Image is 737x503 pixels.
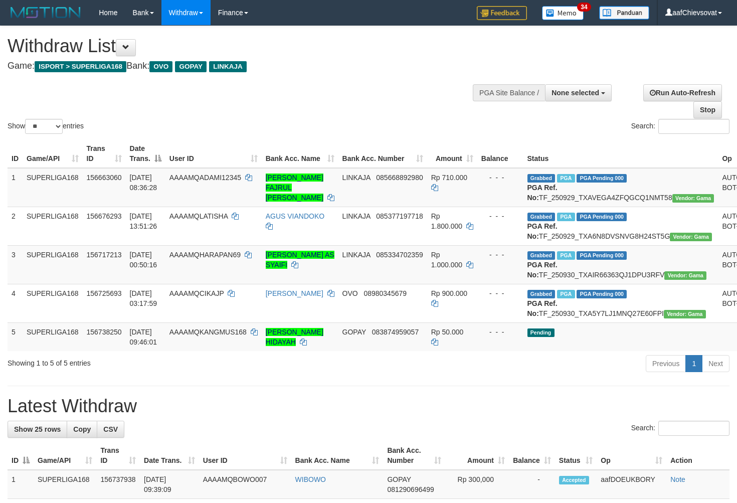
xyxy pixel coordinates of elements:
[338,139,427,168] th: Bank Acc. Number: activate to sort column ascending
[23,168,83,207] td: SUPERLIGA168
[559,476,589,484] span: Accepted
[643,84,722,101] a: Run Auto-Refresh
[545,84,612,101] button: None selected
[73,425,91,433] span: Copy
[342,251,371,259] span: LINKAJA
[431,328,464,336] span: Rp 50.000
[481,327,519,337] div: - - -
[83,139,126,168] th: Trans ID: activate to sort column ascending
[376,174,423,182] span: Copy 085668892980 to clipboard
[169,289,224,297] span: AAAAMQCIKAJP
[87,289,122,297] span: 156725693
[542,6,584,20] img: Button%20Memo.svg
[169,328,247,336] span: AAAAMQKANGMUS168
[266,212,324,220] a: AGUS VIANDOKO
[8,207,23,245] td: 2
[672,194,714,203] span: Vendor URL: https://trx31.1velocity.biz
[427,139,477,168] th: Amount: activate to sort column ascending
[431,251,462,269] span: Rp 1.000.000
[557,290,575,298] span: Marked by aafnonsreyleab
[523,168,718,207] td: TF_250929_TXAVEGA4ZFQGCQ1NMT58
[555,441,597,470] th: Status: activate to sort column ascending
[130,212,157,230] span: [DATE] 13:51:26
[551,89,599,97] span: None selected
[363,289,407,297] span: Copy 08980345679 to clipboard
[35,61,126,72] span: ISPORT > SUPERLIGA168
[8,36,481,56] h1: Withdraw List
[666,441,729,470] th: Action
[23,139,83,168] th: Game/API: activate to sort column ascending
[481,173,519,183] div: - - -
[87,174,122,182] span: 156663060
[527,222,558,240] b: PGA Ref. No:
[266,328,323,346] a: [PERSON_NAME] HIDAYAH
[670,233,712,241] span: Vendor URL: https://trx31.1velocity.biz
[597,470,666,499] td: aafDOEUKBORY
[262,139,338,168] th: Bank Acc. Name: activate to sort column ascending
[8,441,34,470] th: ID: activate to sort column descending
[383,441,445,470] th: Bank Acc. Number: activate to sort column ascending
[557,251,575,260] span: Marked by aafnonsreyleab
[527,328,555,337] span: Pending
[209,61,247,72] span: LINKAJA
[509,441,555,470] th: Balance: activate to sort column ascending
[523,207,718,245] td: TF_250929_TXA6N8DVSNVG8H24ST5G
[376,251,423,259] span: Copy 085334702359 to clipboard
[199,441,291,470] th: User ID: activate to sort column ascending
[8,119,84,134] label: Show entries
[34,441,96,470] th: Game/API: activate to sort column ascending
[96,441,140,470] th: Trans ID: activate to sort column ascending
[527,213,556,221] span: Grabbed
[169,212,228,220] span: AAAAMQLATISHA
[481,250,519,260] div: - - -
[658,119,729,134] input: Search:
[577,290,627,298] span: PGA Pending
[8,470,34,499] td: 1
[140,441,199,470] th: Date Trans.: activate to sort column ascending
[431,212,462,230] span: Rp 1.800.000
[664,310,706,318] span: Vendor URL: https://trx31.1velocity.biz
[169,174,241,182] span: AAAAMQADAMI12345
[97,421,124,438] a: CSV
[670,475,685,483] a: Note
[481,288,519,298] div: - - -
[295,475,326,483] a: WIBOWO
[685,355,702,372] a: 1
[577,3,591,12] span: 34
[96,470,140,499] td: 156737938
[8,5,84,20] img: MOTION_logo.png
[8,354,300,368] div: Showing 1 to 5 of 5 entries
[597,441,666,470] th: Op: activate to sort column ascending
[527,261,558,279] b: PGA Ref. No:
[8,396,729,416] h1: Latest Withdraw
[266,174,323,202] a: [PERSON_NAME] FAJRUL [PERSON_NAME]
[477,6,527,20] img: Feedback.jpg
[577,174,627,183] span: PGA Pending
[523,139,718,168] th: Status
[8,168,23,207] td: 1
[165,139,262,168] th: User ID: activate to sort column ascending
[130,174,157,192] span: [DATE] 08:36:28
[387,485,434,493] span: Copy 081290696499 to clipboard
[431,289,467,297] span: Rp 900.000
[87,328,122,336] span: 156738250
[8,284,23,322] td: 4
[376,212,423,220] span: Copy 085377197718 to clipboard
[175,61,207,72] span: GOPAY
[342,174,371,182] span: LINKAJA
[8,322,23,351] td: 5
[702,355,729,372] a: Next
[664,271,706,280] span: Vendor URL: https://trx31.1velocity.biz
[577,251,627,260] span: PGA Pending
[342,212,371,220] span: LINKAJA
[445,470,509,499] td: Rp 300,000
[431,174,467,182] span: Rp 710.000
[527,290,556,298] span: Grabbed
[14,425,61,433] span: Show 25 rows
[199,470,291,499] td: AAAAMQBOWO007
[631,421,729,436] label: Search:
[646,355,686,372] a: Previous
[342,328,366,336] span: GOPAY
[527,184,558,202] b: PGA Ref. No:
[557,213,575,221] span: Marked by aafsoycanthlai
